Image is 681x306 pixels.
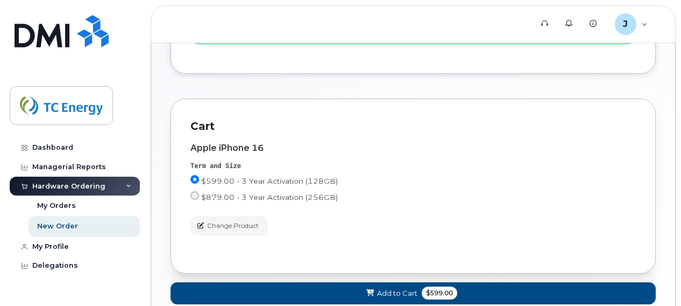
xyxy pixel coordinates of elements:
input: $599.00 - 3 Year Activation (128GB) [190,175,199,184]
span: Change Product [207,221,259,231]
iframe: Messenger Launcher [634,259,673,298]
div: jessica_hunting@tcenergy.com [607,13,655,35]
span: Add to Cart [377,288,417,298]
div: Apple iPhone 16 [190,143,636,153]
span: $599.00 [422,287,457,300]
span: J [623,18,628,31]
button: Add to Cart $599.00 [171,282,656,304]
span: $599.00 - 3 Year Activation (128GB) [201,177,338,185]
button: Change Product [190,216,268,235]
p: Cart [190,119,636,134]
div: Term and Size [190,162,636,171]
input: $879.00 - 3 Year Activation (256GB) [190,191,199,200]
span: $879.00 - 3 Year Activation (256GB) [201,193,338,201]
